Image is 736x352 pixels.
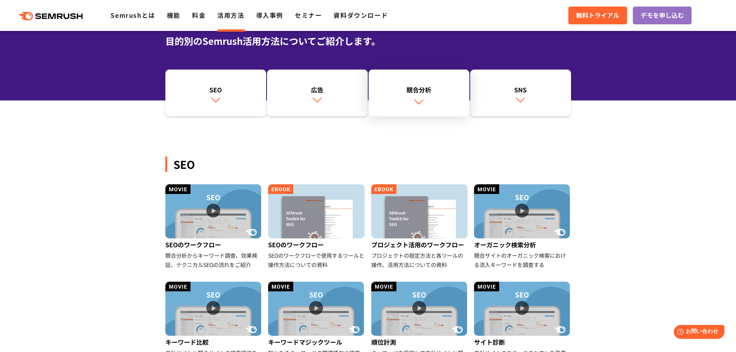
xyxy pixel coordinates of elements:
[169,85,262,94] div: SEO
[641,10,684,20] span: デモを申し込む
[165,251,262,269] div: 競合分析からキーワード調査、効果検証、テクニカルSEOの流れをご紹介
[633,7,692,24] a: デモを申し込む
[165,336,262,348] div: キーワード比較
[165,34,571,48] div: 目的別のSemrush活用方法についてご紹介します。
[576,10,619,20] span: 無料トライアル
[474,238,571,251] div: オーガニック検索分析
[267,70,368,117] a: 広告
[568,7,627,24] a: 無料トライアル
[165,184,262,269] a: SEOのワークフロー 競合分析からキーワード調査、効果検証、テクニカルSEOの流れをご紹介
[271,85,364,94] div: 広告
[371,251,468,269] div: プロジェクトの設定方法と各ツールの操作、活用方法についての資料
[268,238,365,251] div: SEOのワークフロー
[369,70,469,117] a: 競合分析
[474,251,571,269] div: 競合サイトのオーガニック検索における流入キーワードを調査する
[165,156,571,172] div: SEO
[295,10,322,20] a: セミナー
[667,322,728,343] iframe: Help widget launcher
[165,238,262,251] div: SEOのワークフロー
[371,184,468,269] a: プロジェクト活用のワークフロー プロジェクトの設定方法と各ツールの操作、活用方法についての資料
[268,184,365,269] a: SEOのワークフロー SEOのワークフローで使用するツールと操作方法についての資料
[268,251,365,269] div: SEOのワークフローで使用するツールと操作方法についての資料
[110,10,155,20] a: Semrushとは
[167,10,180,20] a: 機能
[192,10,206,20] a: 料金
[217,10,244,20] a: 活用方法
[372,85,466,94] div: 競合分析
[165,70,266,117] a: SEO
[474,336,571,348] div: サイト診断
[333,10,388,20] a: 資料ダウンロード
[268,336,365,348] div: キーワードマジックツール
[256,10,283,20] a: 導入事例
[474,85,567,94] div: SNS
[474,184,571,269] a: オーガニック検索分析 競合サイトのオーガニック検索における流入キーワードを調査する
[371,238,468,251] div: プロジェクト活用のワークフロー
[470,70,571,117] a: SNS
[371,336,468,348] div: 順位計測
